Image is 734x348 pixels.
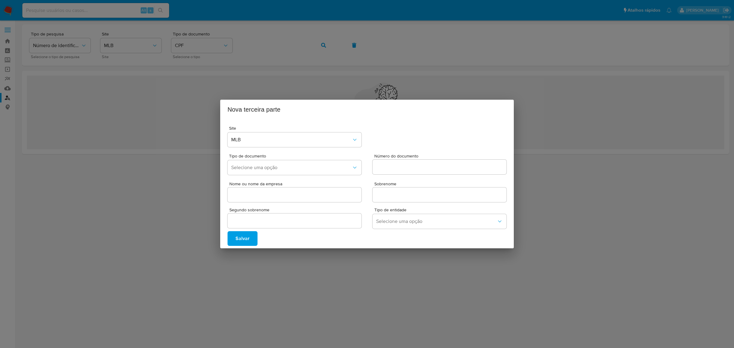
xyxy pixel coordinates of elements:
[229,126,363,130] span: Site
[229,208,363,212] span: Segundo sobrenome
[228,132,361,147] button: site_id
[228,160,361,175] button: doc_type
[229,154,363,158] span: Tipo de documento
[228,105,506,114] h2: Nova terceira parte
[374,154,508,158] span: Número do documento
[376,218,497,224] span: Selecione uma opção
[228,231,258,246] button: Salvar
[229,182,363,186] span: Nome ou nome da empresa
[374,208,508,212] span: Tipo de entidade
[235,232,250,245] span: Salvar
[374,182,508,186] span: Sobrenome
[373,214,506,229] button: entity_type
[231,165,352,171] span: Selecione uma opção
[231,137,352,143] span: MLB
